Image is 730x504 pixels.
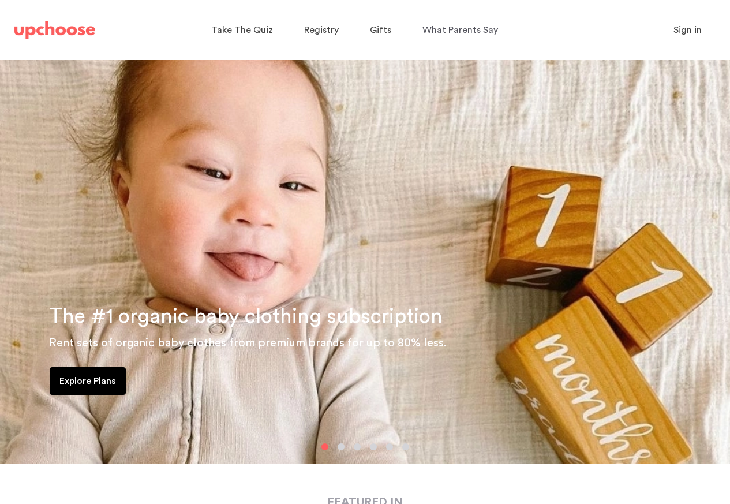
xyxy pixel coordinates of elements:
[49,334,716,352] p: Rent sets of organic baby clothes from premium brands for up to 80% less.
[370,25,391,35] span: Gifts
[422,19,501,42] a: What Parents Say
[49,306,443,327] span: The #1 organic baby clothing subscription
[370,19,395,42] a: Gifts
[14,18,95,42] a: UpChoose
[304,25,339,35] span: Registry
[659,18,716,42] button: Sign in
[211,19,276,42] a: Take The Quiz
[211,25,273,35] span: Take The Quiz
[422,25,498,35] span: What Parents Say
[50,367,126,395] a: Explore Plans
[304,19,342,42] a: Registry
[59,374,116,388] p: Explore Plans
[673,25,702,35] span: Sign in
[14,21,95,39] img: UpChoose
